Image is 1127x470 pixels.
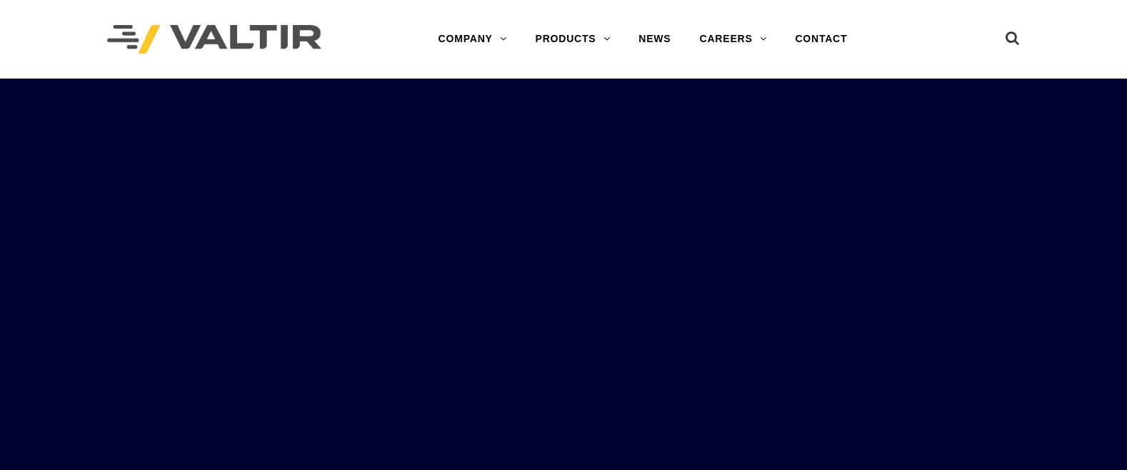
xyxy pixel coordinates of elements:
a: NEWS [624,25,685,54]
a: CONTACT [781,25,861,54]
a: CAREERS [686,25,781,54]
img: Valtir [107,25,321,54]
a: COMPANY [424,25,521,54]
a: PRODUCTS [521,25,625,54]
